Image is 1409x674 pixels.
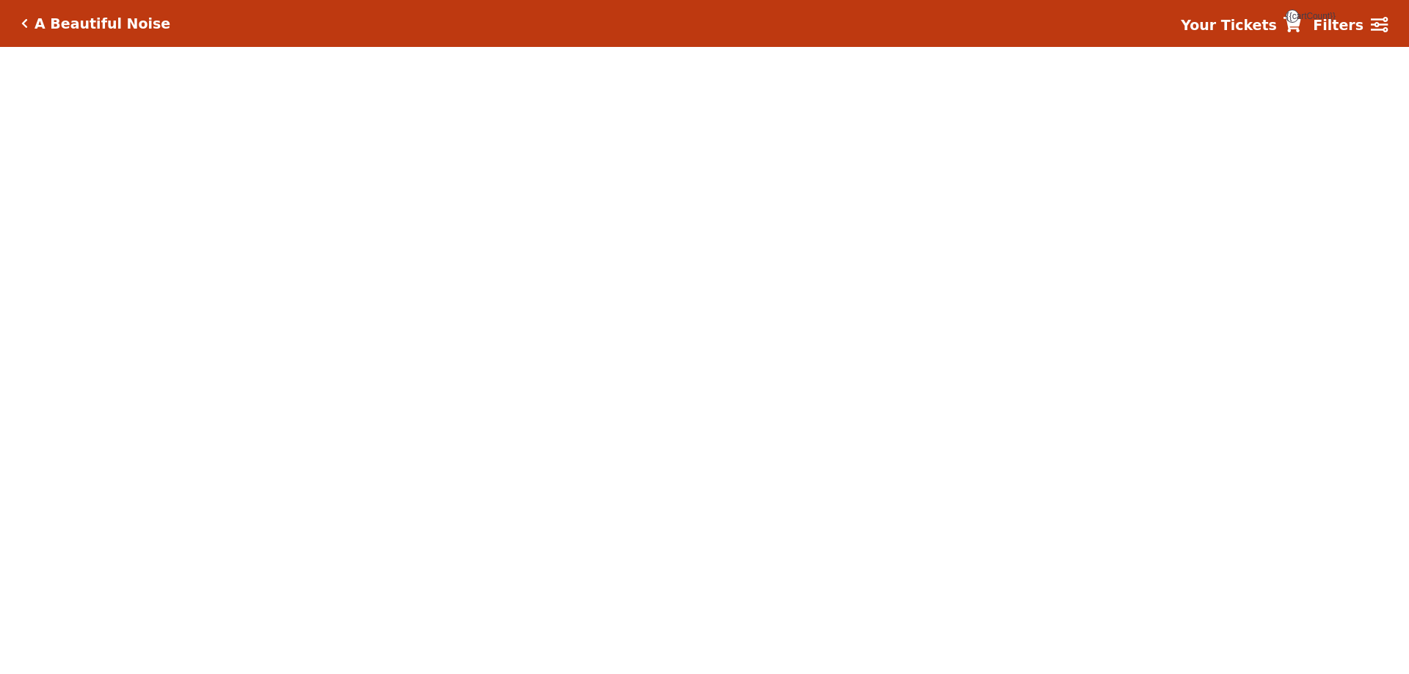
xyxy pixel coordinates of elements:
strong: Filters [1313,17,1364,33]
a: Your Tickets {{cartCount}} [1181,15,1301,36]
span: {{cartCount}} [1286,10,1299,23]
strong: Your Tickets [1181,17,1277,33]
a: Filters [1313,15,1388,36]
a: Click here to go back to filters [21,18,28,29]
h5: A Beautiful Noise [34,15,170,32]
